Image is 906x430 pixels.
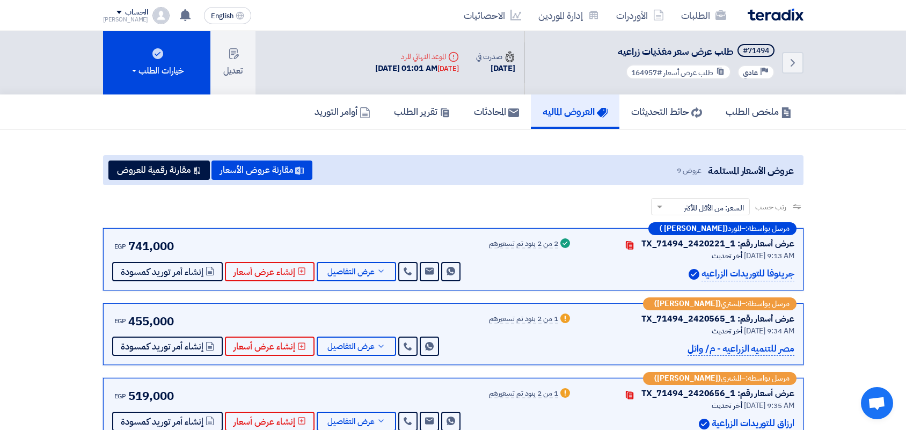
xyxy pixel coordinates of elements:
[746,300,790,308] span: مرسل بواسطة:
[744,400,794,411] span: [DATE] 9:35 AM
[114,391,127,401] span: EGP
[327,418,375,426] span: عرض التفاصيل
[204,7,251,24] button: English
[712,250,742,261] span: أخر تحديث
[210,31,255,94] button: تعديل
[748,9,803,21] img: Teradix logo
[476,51,515,62] div: صدرت في
[476,62,515,75] div: [DATE]
[712,325,742,337] span: أخر تحديث
[125,8,148,17] div: الحساب
[861,387,893,419] div: Open chat
[744,325,794,337] span: [DATE] 9:34 AM
[608,3,673,28] a: الأوردرات
[375,51,459,62] div: الموعد النهائي للرد
[317,337,396,356] button: عرض التفاصيل
[121,268,203,276] span: إنشاء أمر توريد كمسودة
[225,337,315,356] button: إنشاء عرض أسعار
[726,105,792,118] h5: ملخص الطلب
[375,62,459,75] div: [DATE] 01:01 AM
[699,419,710,429] img: Verified Account
[233,268,295,276] span: إنشاء عرض أسعار
[211,12,233,20] span: English
[114,242,127,251] span: EGP
[437,63,459,74] div: [DATE]
[233,418,295,426] span: إنشاء عرض أسعار
[455,3,530,28] a: الاحصائيات
[128,312,173,330] span: 455,000
[233,342,295,351] span: إنشاء عرض أسعار
[130,64,184,77] div: خيارات الطلب
[643,297,797,310] div: –
[121,342,203,351] span: إنشاء أمر توريد كمسودة
[112,337,223,356] button: إنشاء أمر توريد كمسودة
[462,94,531,129] a: المحادثات
[641,237,794,250] div: عرض أسعار رقم: TX_71494_2420221_1
[755,201,786,213] span: رتب حسب
[631,105,702,118] h5: حائط التحديثات
[654,300,721,308] b: ([PERSON_NAME])
[103,31,210,94] button: خيارات الطلب
[128,387,173,405] span: 519,000
[746,375,790,382] span: مرسل بواسطة:
[315,105,370,118] h5: أوامر التوريد
[474,105,519,118] h5: المحادثات
[394,105,450,118] h5: تقرير الطلب
[673,3,735,28] a: الطلبات
[684,202,744,214] span: السعر: من الأقل للأكثر
[689,269,699,280] img: Verified Account
[225,262,315,281] button: إنشاء عرض أسعار
[618,44,733,59] span: طلب عرض سعر مغذيات زراعيه
[743,47,769,55] div: #71494
[103,17,149,23] div: [PERSON_NAME]
[648,222,797,235] div: –
[721,375,741,382] span: المشتري
[114,316,127,326] span: EGP
[489,315,558,324] div: 1 من 2 بنود تم تسعيرهم
[702,267,794,281] p: جرينوفا للتوريدات الزراعيه
[660,225,728,232] b: ([PERSON_NAME] )
[530,3,608,28] a: إدارة الموردين
[327,268,375,276] span: عرض التفاصيل
[543,105,608,118] h5: العروض الماليه
[728,225,741,232] span: المورد
[714,94,803,129] a: ملخص الطلب
[708,163,793,178] span: عروض الأسعار المستلمة
[619,94,714,129] a: حائط التحديثات
[108,161,210,180] button: مقارنة رقمية للعروض
[746,225,790,232] span: مرسل بواسطة:
[618,44,777,59] h5: طلب عرض سعر مغذيات زراعيه
[677,165,702,176] span: عروض 9
[121,418,203,426] span: إنشاء أمر توريد كمسودة
[489,390,558,398] div: 1 من 2 بنود تم تسعيرهم
[688,342,794,356] p: مصر للتنميه الزراعيه - م/ وائل
[744,250,794,261] span: [DATE] 9:13 AM
[489,240,558,249] div: 2 من 2 بنود تم تسعيرهم
[641,312,794,325] div: عرض أسعار رقم: TX_71494_2420565_1
[211,161,312,180] button: مقارنة عروض الأسعار
[303,94,382,129] a: أوامر التوريد
[663,67,713,78] span: طلب عرض أسعار
[712,400,742,411] span: أخر تحديث
[112,262,223,281] button: إنشاء أمر توريد كمسودة
[654,375,721,382] b: ([PERSON_NAME])
[631,67,662,78] span: #164957
[327,342,375,351] span: عرض التفاصيل
[317,262,396,281] button: عرض التفاصيل
[531,94,619,129] a: العروض الماليه
[643,372,797,385] div: –
[382,94,462,129] a: تقرير الطلب
[743,68,758,78] span: عادي
[641,387,794,400] div: عرض أسعار رقم: TX_71494_2420656_1
[152,7,170,24] img: profile_test.png
[721,300,741,308] span: المشتري
[128,237,173,255] span: 741,000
